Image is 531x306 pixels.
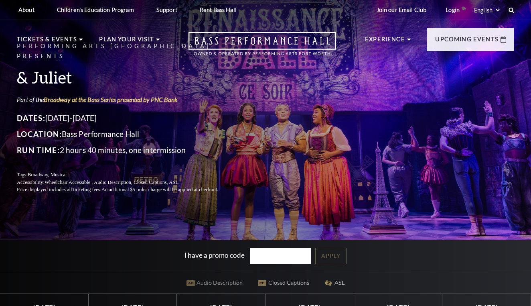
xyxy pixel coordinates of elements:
p: Support [156,6,177,13]
p: Plan Your Visit [99,35,154,49]
label: I have a promo code [184,251,245,259]
p: Tags: [17,171,237,179]
a: Broadway at the Bass Series presented by PNC Bank [44,96,178,103]
span: Broadway, Musical [28,172,67,177]
p: Experience [365,35,405,49]
select: Select: [472,6,501,14]
span: Location: [17,129,62,139]
span: Wheelchair Accessible , Audio Description, Closed Captions, ASL [45,180,178,185]
span: An additional $5 order charge will be applied at checkout. [101,187,218,193]
p: Tickets & Events [17,35,77,49]
span: Dates: [17,113,45,122]
p: Price displayed includes all ticketing fees. [17,186,237,194]
p: Part of the [17,95,237,104]
p: [DATE]-[DATE] [17,112,237,124]
p: Accessibility: [17,179,237,186]
span: Run Time: [17,145,60,155]
p: Upcoming Events [435,35,499,49]
p: 2 hours 40 minutes, one intermission [17,144,237,157]
h3: & Juliet [17,67,237,88]
p: Bass Performance Hall [17,128,237,141]
p: Rent Bass Hall [200,6,237,13]
p: About [18,6,34,13]
p: Children's Education Program [57,6,134,13]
